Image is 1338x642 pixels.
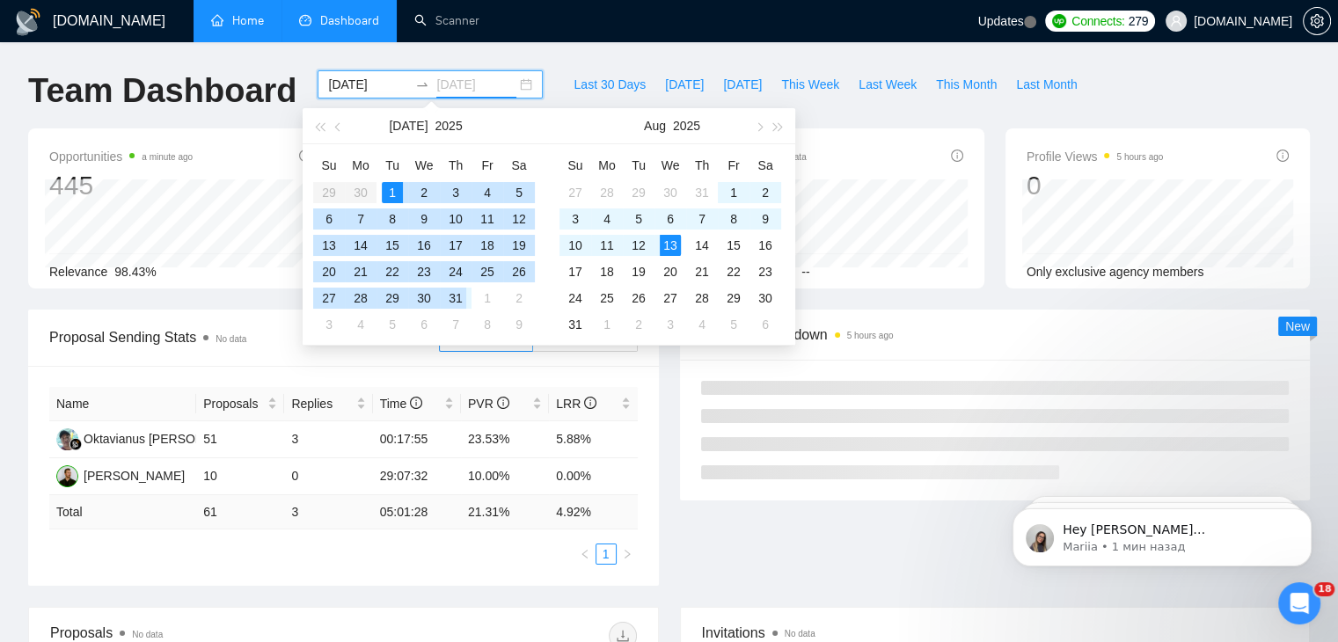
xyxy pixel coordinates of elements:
div: 14 [691,235,713,256]
a: 1 [596,544,616,564]
td: 2025-07-06 [313,206,345,232]
span: Updates [978,14,1024,28]
td: 2025-07-29 [377,285,408,311]
td: 2025-07-30 [408,285,440,311]
span: swap-right [415,77,429,91]
td: 2025-07-23 [408,259,440,285]
a: setting [1303,14,1331,28]
div: • 4 дн. назад [104,338,186,356]
button: Задать вопрос [96,427,256,462]
div: 9 [508,314,530,335]
td: 2025-08-26 [623,285,654,311]
span: 18 [1314,582,1334,596]
div: Oktavianus [PERSON_NAME] Tape [84,429,280,449]
span: This Month [936,75,997,94]
td: 2025-08-05 [377,311,408,338]
td: 2025-08-07 [686,206,718,232]
td: 2025-07-15 [377,232,408,259]
div: 7 [350,208,371,230]
div: 27 [318,288,340,309]
div: 22 [723,261,744,282]
div: Mariia [62,77,100,96]
div: 2 [508,288,530,309]
div: 21 [691,261,713,282]
span: info-circle [1276,150,1289,162]
div: message notification from Mariia, 1 мин назад. Hey oleksandr.shevchenko@lynksen.com, Do you want ... [26,37,325,95]
span: Proposal Sending Stats [49,326,439,348]
img: RB [56,465,78,487]
a: homeHome [211,13,264,28]
td: 2025-07-24 [440,259,472,285]
img: Profile image for Mariia [20,190,55,225]
td: 29:07:32 [373,458,461,495]
td: 23.53% [461,421,549,458]
td: 2025-07-27 [313,285,345,311]
li: 1 [596,544,617,565]
td: 2025-07-29 [623,179,654,206]
td: 2025-09-03 [654,311,686,338]
td: 2025-09-06 [749,311,781,338]
span: Scanner Breakdown [701,324,1290,346]
th: Proposals [196,387,284,421]
div: 23 [755,261,776,282]
td: 2025-08-30 [749,285,781,311]
div: 3 [318,314,340,335]
div: 16 [413,235,435,256]
div: 19 [508,235,530,256]
div: 30 [755,288,776,309]
div: 6 [318,208,340,230]
iframe: Intercom notifications сообщение [986,471,1338,595]
div: 29 [723,288,744,309]
div: 5 [628,208,649,230]
button: 2025 [435,108,462,143]
span: Главная [32,524,84,536]
span: Time [380,397,422,411]
time: a minute ago [142,152,193,162]
div: 21 [350,261,371,282]
span: New [1285,319,1310,333]
td: 2025-08-08 [718,206,749,232]
p: Message from Mariia, sent 1 мин назад [77,68,303,84]
div: 31 [445,288,466,309]
div: • 1 мин назад [104,77,190,96]
td: 2025-08-16 [749,232,781,259]
span: dashboard [299,14,311,26]
div: 7 [691,208,713,230]
button: Last Week [849,70,926,98]
h1: Team Dashboard [28,70,296,112]
button: Помощь [235,480,352,551]
th: Fr [718,151,749,179]
div: 1 [382,182,403,203]
th: We [654,151,686,179]
td: 2025-08-20 [654,259,686,285]
div: 15 [723,235,744,256]
a: searchScanner [414,13,479,28]
td: 2025-08-14 [686,232,718,259]
td: 2025-07-30 [654,179,686,206]
div: Mariia [62,142,100,161]
td: 2025-07-16 [408,232,440,259]
div: 26 [628,288,649,309]
span: [DATE] [665,75,704,94]
span: Помощь [267,524,319,536]
td: 2025-08-29 [718,285,749,311]
td: 2025-07-03 [440,179,472,206]
td: 2025-07-28 [345,285,377,311]
span: left [580,549,590,559]
div: 4 [691,314,713,335]
div: 3 [660,314,681,335]
td: 2025-08-27 [654,285,686,311]
div: 4 [596,208,618,230]
div: 18 [477,235,498,256]
img: upwork-logo.png [1052,14,1066,28]
div: 18 [596,261,618,282]
td: 2025-08-24 [559,285,591,311]
div: 13 [318,235,340,256]
div: 1 [477,288,498,309]
span: right [622,549,632,559]
td: 2025-08-21 [686,259,718,285]
div: 2 [413,182,435,203]
td: 2025-07-11 [472,206,503,232]
div: 11 [596,235,618,256]
div: 445 [49,169,193,202]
